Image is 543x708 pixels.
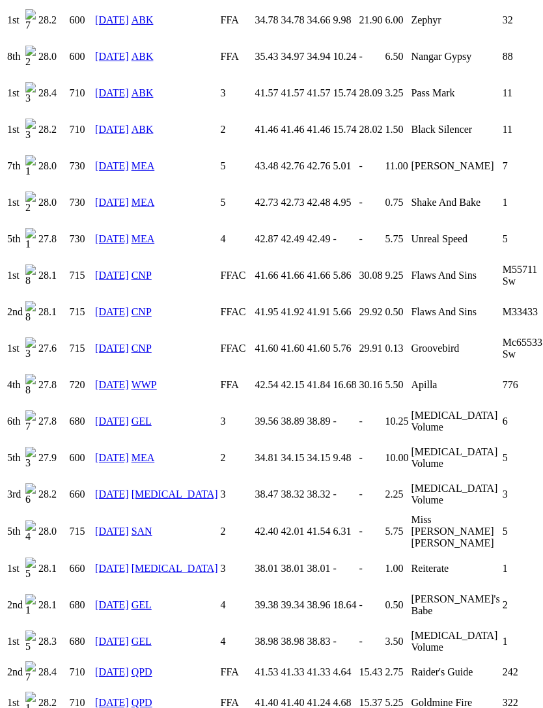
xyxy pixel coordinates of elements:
td: 28.02 [358,112,383,147]
td: 88 [502,39,543,74]
td: 38.32 [306,477,331,512]
td: M55711 Sw [502,258,543,293]
td: 715 [69,331,94,366]
a: QPD [132,666,152,677]
a: [DATE] [95,233,129,244]
td: 1st [7,112,23,147]
td: 38.47 [254,477,279,512]
td: 3 [220,477,253,512]
img: 2 [25,191,36,214]
td: 41.84 [306,367,331,403]
td: 7th [7,149,23,184]
img: 2 [25,46,36,68]
td: 10.00 [384,440,409,475]
td: 2.25 [384,477,409,512]
td: 710 [69,76,94,111]
td: 5th [7,440,23,475]
img: 3 [25,82,36,104]
td: 0.13 [384,331,409,366]
td: 5th [7,513,23,550]
td: 28.0 [38,185,68,220]
td: 1st [7,258,23,293]
td: 42.73 [280,185,305,220]
td: M33433 [502,294,543,330]
a: [DATE] [95,599,129,610]
td: 41.66 [306,258,331,293]
img: 8 [25,374,36,396]
td: FFA [220,660,253,684]
td: 34.15 [306,440,331,475]
td: 1 [502,551,543,586]
td: 720 [69,367,94,403]
td: 39.34 [280,588,305,623]
td: 6.31 [332,513,357,550]
td: 42.54 [254,367,279,403]
a: [DATE] [95,306,129,317]
td: 41.57 [280,76,305,111]
a: MEA [132,197,155,208]
a: [DATE] [95,666,129,677]
td: 43.48 [254,149,279,184]
td: 28.1 [38,294,68,330]
td: 0.50 [384,294,409,330]
td: 3 [220,76,253,111]
td: 4 [220,624,253,659]
td: 27.6 [38,331,68,366]
td: 41.60 [280,331,305,366]
td: 27.8 [38,404,68,439]
a: [DATE] [95,270,129,281]
td: 41.46 [254,112,279,147]
a: ABK [132,51,154,62]
td: [PERSON_NAME] [410,149,500,184]
td: - [332,551,357,586]
img: 1 [25,228,36,250]
td: 776 [502,367,543,403]
td: Flaws And Sins [410,294,500,330]
td: 5.01 [332,149,357,184]
td: 38.32 [280,477,305,512]
td: 21.90 [358,3,383,38]
a: [DATE] [95,563,129,574]
td: 39.56 [254,404,279,439]
td: 41.60 [306,331,331,366]
a: CNP [132,306,152,317]
img: 8 [25,301,36,323]
a: ABK [132,124,154,135]
td: Pass Mark [410,76,500,111]
img: 3 [25,337,36,360]
td: 28.2 [38,112,68,147]
td: 1st [7,3,23,38]
td: 18.64 [332,588,357,623]
td: - [358,39,383,74]
a: ABK [132,14,154,25]
td: 41.46 [280,112,305,147]
td: 4.95 [332,185,357,220]
td: [MEDICAL_DATA] Volume [410,477,500,512]
td: 680 [69,624,94,659]
td: 16.68 [332,367,357,403]
a: [DATE] [95,416,129,427]
img: 7 [25,410,36,432]
td: 27.8 [38,367,68,403]
td: 1.50 [384,112,409,147]
td: 4th [7,367,23,403]
td: 242 [502,660,543,684]
a: GEL [132,636,152,647]
td: Nangar Gypsy [410,39,500,74]
td: 4 [220,588,253,623]
td: 2 [502,588,543,623]
td: 32 [502,3,543,38]
td: 28.1 [38,588,68,623]
td: 41.53 [254,660,279,684]
td: 2nd [7,660,23,684]
td: 1st [7,331,23,366]
td: 5 [220,185,253,220]
td: FFA [220,3,253,38]
td: 41.33 [280,660,305,684]
td: 5.75 [384,221,409,257]
td: 10.25 [384,404,409,439]
td: 5.86 [332,258,357,293]
td: 5 [220,149,253,184]
a: [DATE] [95,489,129,500]
img: 3 [25,119,36,141]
